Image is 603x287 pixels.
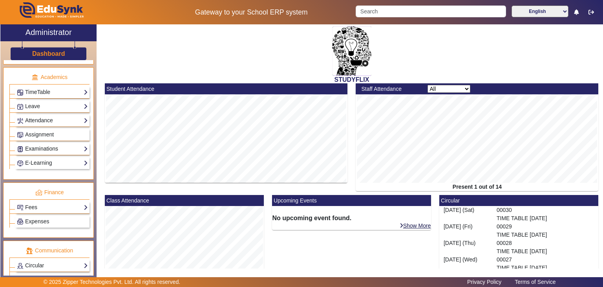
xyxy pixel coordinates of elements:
input: Search [356,6,506,17]
div: 00028 [492,239,598,256]
img: Assignments.png [17,132,23,138]
a: Privacy Policy [463,277,505,287]
p: Finance [9,188,90,197]
div: [DATE] (Thu) [439,239,492,256]
div: 00030 [492,206,598,223]
a: Assignment [17,130,88,139]
div: [DATE] (Fri) [439,223,492,239]
div: 00029 [492,223,598,239]
h2: STUDYFLIX [101,76,603,83]
a: Query [17,275,88,284]
p: TIME TABLE [DATE] [497,264,594,272]
img: Payroll.png [17,219,23,224]
a: Show More [399,222,431,229]
h3: Dashboard [32,50,65,57]
a: Dashboard [32,50,66,58]
p: TIME TABLE [DATE] [497,231,594,239]
img: 2da83ddf-6089-4dce-a9e2-416746467bdd [332,26,371,76]
h6: No upcoming event found. [272,214,431,222]
h5: Gateway to your School ERP system [155,8,347,17]
a: Terms of Service [511,277,559,287]
p: TIME TABLE [DATE] [497,247,594,256]
div: [DATE] (Wed) [439,256,492,272]
a: Expenses [17,217,88,226]
p: Academics [9,73,90,81]
span: Expenses [25,218,49,224]
img: finance.png [35,189,42,196]
mat-card-header: Class Attendance [105,195,264,206]
mat-card-header: Circular [439,195,598,206]
div: Present 1 out of 14 [356,183,598,191]
img: academic.png [31,74,38,81]
p: TIME TABLE [DATE] [497,214,594,223]
span: Assignment [25,131,54,138]
p: Communication [9,247,90,255]
img: communication.png [26,247,33,254]
p: © 2025 Zipper Technologies Pvt. Ltd. All rights reserved. [44,278,181,286]
div: 00027 [492,256,598,272]
h2: Administrator [26,28,72,37]
a: Administrator [0,24,97,41]
div: Staff Attendance [357,85,424,93]
mat-card-header: Upcoming Events [272,195,431,206]
mat-card-header: Student Attendance [105,83,347,94]
div: [DATE] (Sat) [439,206,492,223]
